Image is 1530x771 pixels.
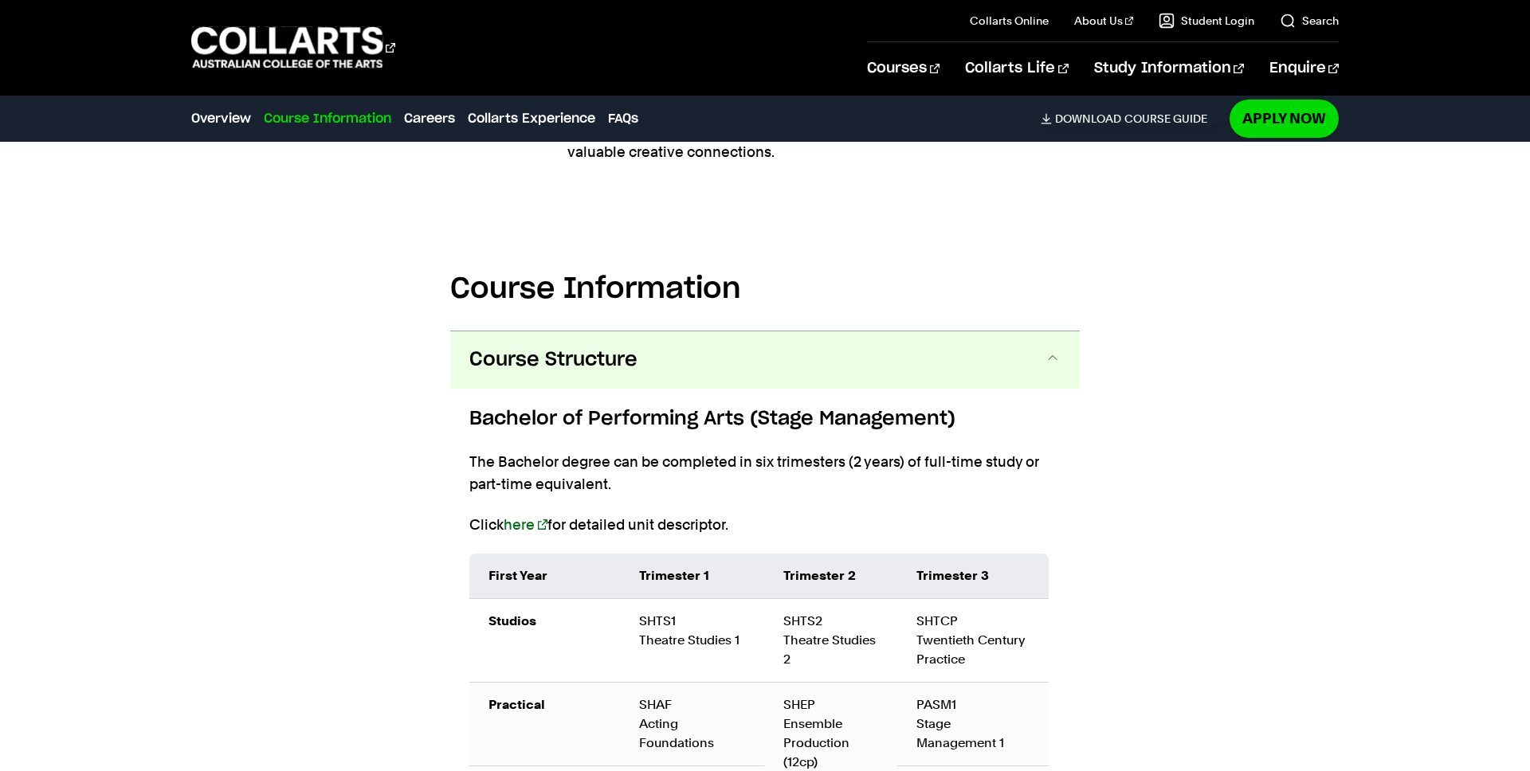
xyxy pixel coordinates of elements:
[488,697,545,712] strong: Practical
[970,13,1049,29] a: Collarts Online
[867,42,940,95] a: Courses
[264,109,391,128] a: Course Information
[1230,100,1339,137] a: Apply Now
[450,272,1080,307] h2: Course Information
[404,109,455,128] a: Careers
[897,599,1049,683] td: SHTCP Twentieth Century Practice
[1159,13,1254,29] a: Student Login
[469,514,1061,536] p: Click for detailed unit descriptor.
[1269,42,1339,95] a: Enquire
[916,695,1030,753] div: PASM1 Stage Management 1
[488,613,536,628] strong: Studios
[1041,112,1220,126] a: DownloadCourse Guide
[469,347,637,373] span: Course Structure
[1280,13,1339,29] a: Search
[469,451,1061,495] p: The Bachelor degree can be completed in six trimesters (2 years) of full-time study or part-time ...
[639,695,745,753] div: SHAF Acting Foundations
[469,405,1061,433] h6: Bachelor of Performing Arts (Stage Management)
[1055,112,1121,126] span: Download
[1074,13,1133,29] a: About Us
[965,42,1068,95] a: Collarts Life
[469,554,620,599] td: First Year
[764,554,897,599] td: Trimester 2
[608,109,638,128] a: FAQs
[191,25,395,70] div: Go to homepage
[897,554,1049,599] td: Trimester 3
[620,554,764,599] td: Trimester 1
[450,331,1080,389] button: Course Structure
[504,516,547,533] a: here
[191,109,251,128] a: Overview
[1094,42,1244,95] a: Study Information
[764,599,897,683] td: SHTS2 Theatre Studies 2
[620,599,764,683] td: SHTS1 Theatre Studies 1
[468,109,595,128] a: Collarts Experience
